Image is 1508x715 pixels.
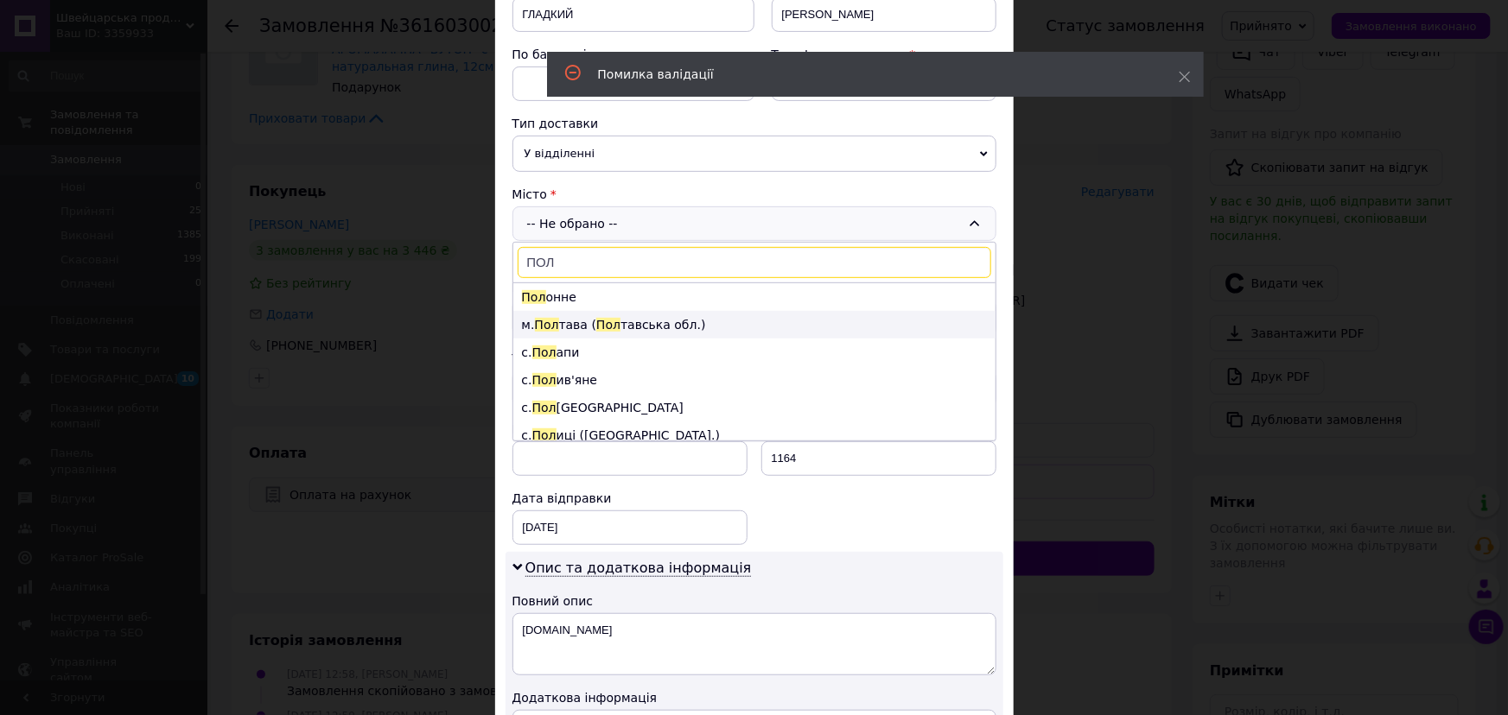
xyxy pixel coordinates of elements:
span: Пол [522,290,546,304]
li: с. [GEOGRAPHIC_DATA] [513,394,996,421]
span: Пол [532,401,557,414]
span: Пол [535,318,559,332]
li: с. апи [513,339,996,366]
input: Знайти [518,247,991,278]
div: Місто [512,186,996,203]
span: Пол [596,318,620,332]
div: -- Не обрано -- [512,206,996,241]
span: Пол [532,345,557,359]
li: онне [513,283,996,311]
span: Тип доставки [512,117,599,130]
li: с. иці ([GEOGRAPHIC_DATA].) [513,421,996,449]
span: Пол [532,373,557,387]
li: м. тава ( тавська обл.) [513,311,996,339]
div: Додаткова інформація [512,689,996,706]
span: Пол [532,428,557,442]
span: По батькові отримувача [512,47,666,61]
div: Помилка валідації [598,66,1136,83]
div: Повний опис [512,592,996,610]
li: с. ив'яне [513,366,996,394]
span: Опис та додаткова інформація [525,560,752,577]
div: Дата відправки [512,490,748,507]
span: У відділенні [512,136,996,172]
span: Телефон отримувача [772,47,907,61]
textarea: [DOMAIN_NAME] [512,613,996,675]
